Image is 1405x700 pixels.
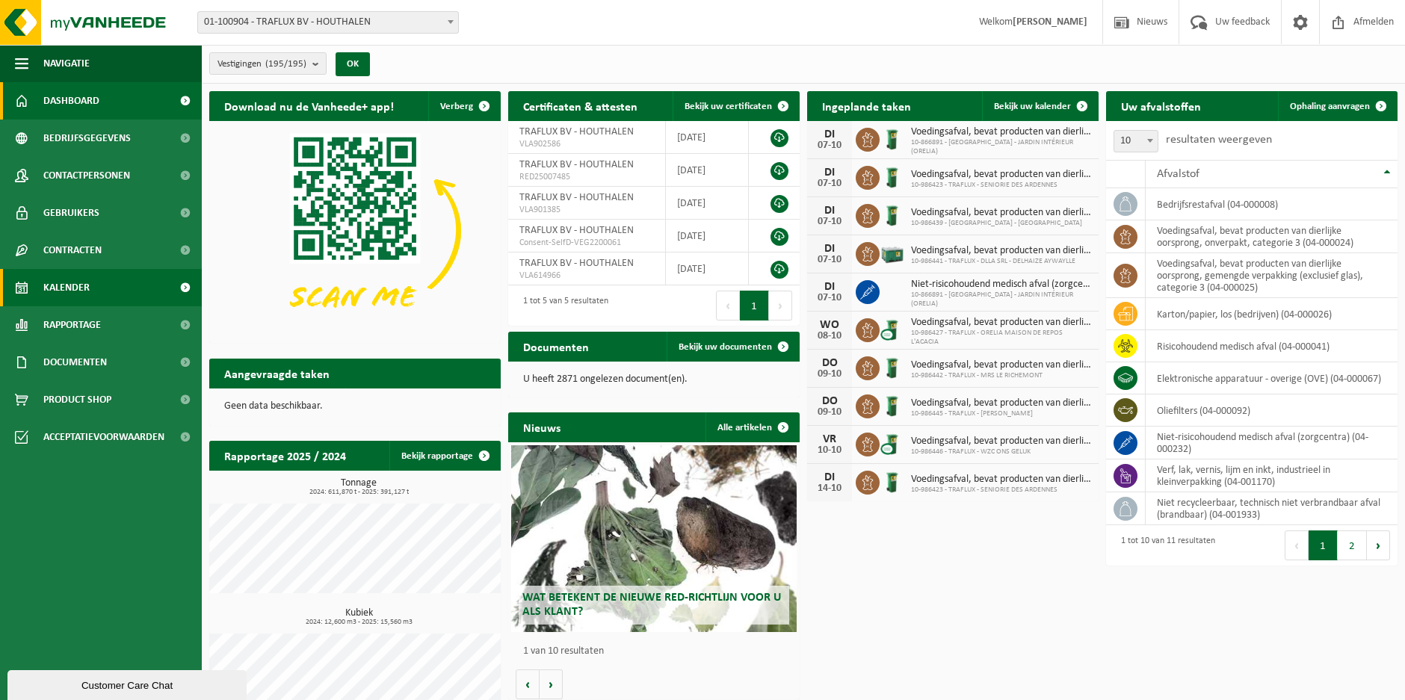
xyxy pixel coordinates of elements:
td: niet recycleerbaar, technisch niet verbrandbaar afval (brandbaar) (04-001933) [1146,492,1398,525]
td: [DATE] [666,154,749,187]
img: WB-0140-CU [880,316,905,341]
span: Voedingsafval, bevat producten van dierlijke oorsprong, onverpakt, categorie 3 [911,397,1091,409]
div: 1 tot 5 van 5 resultaten [516,289,608,322]
a: Bekijk uw certificaten [673,91,798,121]
div: DI [815,167,844,179]
h2: Nieuws [508,412,575,442]
span: TRAFLUX BV - HOUTHALEN [519,126,634,137]
h2: Aangevraagde taken [209,359,345,388]
span: Wat betekent de nieuwe RED-richtlijn voor u als klant? [522,592,781,618]
span: Acceptatievoorwaarden [43,418,164,456]
img: PB-LB-0680-HPE-GN-01 [880,240,905,265]
td: risicohoudend medisch afval (04-000041) [1146,330,1398,362]
span: TRAFLUX BV - HOUTHALEN [519,192,634,203]
span: Gebruikers [43,194,99,232]
span: TRAFLUX BV - HOUTHALEN [519,159,634,170]
a: Bekijk uw documenten [667,332,798,362]
a: Wat betekent de nieuwe RED-richtlijn voor u als klant? [511,445,797,632]
td: elektronische apparatuur - overige (OVE) (04-000067) [1146,362,1398,394]
h2: Certificaten & attesten [508,91,652,120]
p: U heeft 2871 ongelezen document(en). [523,374,785,385]
span: Rapportage [43,306,101,344]
span: Dashboard [43,82,99,120]
label: resultaten weergeven [1166,134,1272,146]
span: 10-986441 - TRAFLUX - DLLA SRL - DELHAIZE AYWAYLLE [911,257,1091,266]
button: Previous [716,291,740,320]
span: 01-100904 - TRAFLUX BV - HOUTHALEN [198,12,458,33]
a: Alle artikelen [705,412,798,442]
img: WB-0120-HPE-GN-01 [880,468,905,494]
button: Volgende [540,669,563,699]
div: 07-10 [815,293,844,303]
img: WB-0120-HPE-GN-01 [880,354,905,380]
span: 10 [1114,131,1158,152]
span: Afvalstof [1157,168,1199,180]
span: Voedingsafval, bevat producten van dierlijke oorsprong, gemengde verpakking (exc... [911,245,1091,257]
img: WB-0120-HPE-GN-01 [880,202,905,227]
p: 1 van 10 resultaten [523,646,792,657]
div: DI [815,281,844,293]
button: Vestigingen(195/195) [209,52,327,75]
span: VLA902586 [519,138,654,150]
td: oliefilters (04-000092) [1146,394,1398,427]
span: 10-986423 - TRAFLUX - SENIORIE DES ARDENNES [911,181,1091,190]
div: DI [815,471,844,483]
iframe: chat widget [7,667,250,700]
button: OK [336,52,370,76]
td: voedingsafval, bevat producten van dierlijke oorsprong, gemengde verpakking (exclusief glas), cat... [1146,253,1398,298]
h2: Ingeplande taken [807,91,926,120]
div: DI [815,243,844,255]
div: DI [815,205,844,217]
span: VLA901385 [519,204,654,216]
span: Bekijk uw kalender [994,102,1071,111]
h3: Tonnage [217,478,501,496]
div: 09-10 [815,369,844,380]
span: 10-986423 - TRAFLUX - SENIORIE DES ARDENNES [911,486,1091,495]
button: 1 [740,291,769,320]
div: 07-10 [815,179,844,189]
span: Voedingsafval, bevat producten van dierlijke oorsprong, onverpakt, categorie 3 [911,436,1091,447]
td: [DATE] [666,220,749,253]
div: DO [815,357,844,369]
button: Next [1367,530,1390,560]
h2: Download nu de Vanheede+ app! [209,91,409,120]
span: Contactpersonen [43,157,130,194]
span: 10-986446 - TRAFLUX - WZC ONS GELUK [911,447,1091,456]
button: 2 [1338,530,1367,560]
img: Download de VHEPlus App [209,121,501,340]
button: Verberg [428,91,499,121]
div: 09-10 [815,407,844,418]
span: 10 [1114,130,1158,152]
td: verf, lak, vernis, lijm en inkt, industrieel in kleinverpakking (04-001170) [1146,459,1398,492]
div: DO [815,395,844,407]
div: 1 tot 10 van 11 resultaten [1114,529,1215,562]
span: Voedingsafval, bevat producten van dierlijke oorsprong, onverpakt, categorie 3 [911,317,1091,329]
a: Ophaling aanvragen [1278,91,1396,121]
a: Bekijk uw kalender [982,91,1097,121]
td: voedingsafval, bevat producten van dierlijke oorsprong, onverpakt, categorie 3 (04-000024) [1146,220,1398,253]
td: karton/papier, los (bedrijven) (04-000026) [1146,298,1398,330]
div: DI [815,128,844,140]
h3: Kubiek [217,608,501,626]
div: 07-10 [815,217,844,227]
td: [DATE] [666,253,749,285]
span: TRAFLUX BV - HOUTHALEN [519,225,634,236]
span: 2024: 611,870 t - 2025: 391,127 t [217,489,501,496]
span: 01-100904 - TRAFLUX BV - HOUTHALEN [197,11,459,34]
div: 07-10 [815,255,844,265]
span: Bekijk uw certificaten [685,102,772,111]
div: 07-10 [815,140,844,151]
span: 10-986445 - TRAFLUX - [PERSON_NAME] [911,409,1091,418]
button: Previous [1285,530,1309,560]
div: VR [815,433,844,445]
div: 10-10 [815,445,844,456]
strong: [PERSON_NAME] [1013,16,1087,28]
h2: Rapportage 2025 / 2024 [209,441,361,470]
img: WB-0120-HPE-GN-01 [880,126,905,151]
span: Consent-SelfD-VEG2200061 [519,237,654,249]
span: Verberg [440,102,473,111]
img: WB-0120-HPE-GN-01 [880,164,905,189]
div: 14-10 [815,483,844,494]
td: niet-risicohoudend medisch afval (zorgcentra) (04-000232) [1146,427,1398,459]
